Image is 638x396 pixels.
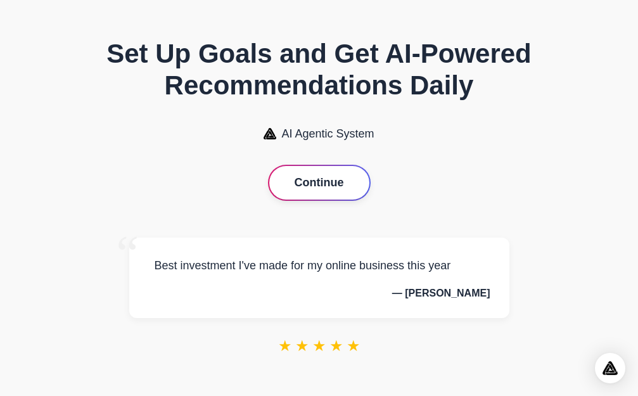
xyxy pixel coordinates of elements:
[148,288,490,299] p: — [PERSON_NAME]
[278,337,292,355] span: ★
[312,337,326,355] span: ★
[329,337,343,355] span: ★
[148,257,490,275] p: Best investment I've made for my online business this year
[295,337,309,355] span: ★
[269,166,369,200] button: Continue
[595,353,625,383] div: Open Intercom Messenger
[79,38,560,102] h1: Set Up Goals and Get AI-Powered Recommendations Daily
[347,337,360,355] span: ★
[264,128,276,139] img: AI Agentic System Logo
[281,127,374,141] span: AI Agentic System
[117,225,139,283] span: “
